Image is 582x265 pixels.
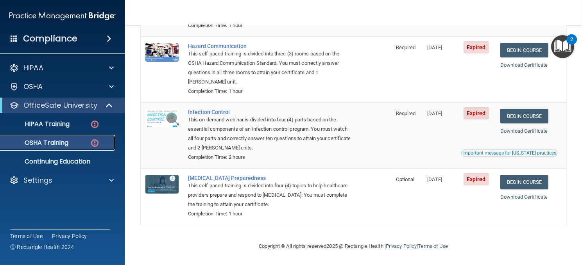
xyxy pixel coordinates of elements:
div: This on-demand webinar is divided into four (4) parts based on the essential components of an inf... [188,115,352,153]
span: [DATE] [427,44,442,50]
a: Download Certificate [500,128,548,134]
div: Copyright © All rights reserved 2025 @ Rectangle Health | | [211,234,496,259]
img: PMB logo [9,8,116,24]
a: Privacy Policy [52,232,87,240]
p: Settings [23,176,52,185]
a: OSHA [9,82,114,91]
p: OSHA [23,82,43,91]
p: HIPAA [23,63,43,73]
div: Completion Time: 1 hour [188,87,352,96]
div: This self-paced training is divided into four (4) topics to help healthcare providers prepare and... [188,181,352,209]
span: Required [396,44,416,50]
img: danger-circle.6113f641.png [90,119,100,129]
a: Begin Course [500,175,548,189]
a: Infection Control [188,109,352,115]
a: Begin Course [500,43,548,57]
div: Completion Time: 2 hours [188,153,352,162]
a: Privacy Policy [386,243,417,249]
span: Expired [464,41,489,53]
div: Important message for [US_STATE] practices [462,151,556,155]
a: Settings [9,176,114,185]
span: Ⓒ Rectangle Health 2024 [10,243,74,251]
h4: Compliance [23,33,77,44]
p: OSHA Training [5,139,68,147]
p: Continuing Education [5,158,112,165]
img: danger-circle.6113f641.png [90,138,100,148]
span: [DATE] [427,176,442,182]
a: Terms of Use [418,243,448,249]
a: Terms of Use [10,232,43,240]
p: OfficeSafe University [23,101,97,110]
span: Required [396,110,416,116]
span: Optional [396,176,415,182]
p: HIPAA Training [5,120,70,128]
button: Read this if you are a dental practitioner in the state of CA [461,149,557,157]
div: 2 [570,39,573,50]
a: [MEDICAL_DATA] Preparedness [188,175,352,181]
button: Open Resource Center, 2 new notifications [551,35,574,58]
span: Expired [464,107,489,119]
div: Completion Time: 1 hour [188,21,352,30]
a: Download Certificate [500,62,548,68]
a: HIPAA [9,63,114,73]
a: OfficeSafe University [9,101,113,110]
a: Download Certificate [500,194,548,200]
a: Hazard Communication [188,43,352,49]
span: Expired [464,173,489,185]
div: This self-paced training is divided into three (3) rooms based on the OSHA Hazard Communication S... [188,49,352,87]
span: [DATE] [427,110,442,116]
div: Completion Time: 1 hour [188,209,352,219]
a: Begin Course [500,109,548,123]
